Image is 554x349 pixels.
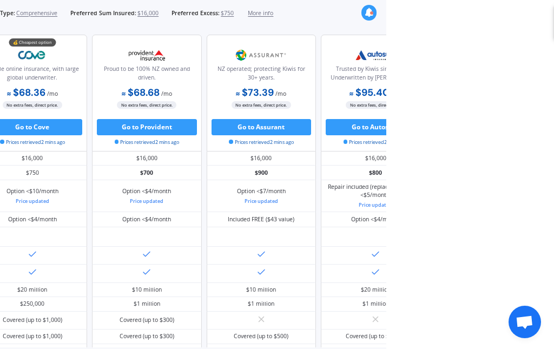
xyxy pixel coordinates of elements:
div: Price updated [122,197,171,205]
div: $700 [92,166,202,180]
div: Covered (up to $1,000) [3,316,62,324]
span: No extra fees, direct price. [346,101,405,109]
div: Option <$4/month [351,215,400,223]
button: Go to Provident [97,119,197,135]
span: $16,000 [137,9,159,17]
span: No extra fees, direct price. [3,101,62,109]
div: Covered (up to $1,000) [346,332,405,340]
div: Trusted by Kiwis since [DATE]. Underwritten by [PERSON_NAME]. [328,65,424,85]
div: Price updated [237,197,286,205]
span: Prices retrieved 2 mins ago [344,139,408,146]
div: $16,000 [92,152,202,166]
span: More info [248,9,273,17]
span: No extra fees, direct price. [117,101,176,109]
div: $900 [207,166,316,180]
img: Assurant.png [234,45,288,65]
button: Go to Assurant [212,119,312,135]
span: / mo [47,90,58,97]
b: $95.40 [349,86,390,99]
div: Option <$4/month [122,215,171,223]
div: $1 million [362,300,389,308]
span: / mo [275,90,286,97]
span: $750 [221,9,234,17]
div: NZ operated; protecting Kiwis for 30+ years. [214,65,309,85]
div: $20 million [361,286,391,294]
div: Price updated [6,197,58,205]
img: Provident.png [120,45,174,65]
span: No extra fees, direct price. [232,101,291,109]
img: Autosure.webp [349,45,403,65]
div: $16,000 [321,152,431,166]
b: $73.39 [236,86,274,99]
button: Go to Autosure [326,119,426,135]
div: $800 [321,166,431,180]
div: Covered (up to $300) [120,316,174,324]
div: Covered (up to $1,000) [3,332,62,340]
div: Option <$10/month [6,187,58,205]
span: Preferred Sum Insured: [70,9,136,17]
div: 💰 Cheapest option [9,38,56,47]
div: $10 million [246,286,276,294]
div: Covered (up to $300) [120,332,174,340]
div: Price updated [327,201,425,209]
span: Preferred Excess: [172,9,220,17]
div: Proud to be 100% NZ owned and driven. [99,65,195,85]
span: Prices retrieved 2 mins ago [115,139,180,146]
b: $68.68 [122,86,160,99]
div: $250,000 [20,300,44,308]
div: Covered (up to $500) [234,332,288,340]
div: $10 million [132,286,162,294]
div: $20 million [17,286,47,294]
span: / mo [161,90,172,97]
b: $68.36 [7,86,45,99]
div: Included FREE ($43 value) [228,215,294,223]
div: Option <$7/month [237,187,286,205]
img: Cove.webp [5,45,59,65]
span: Comprehensive [16,9,57,17]
div: Repair included (replacement option <$5/month) [327,183,425,209]
div: Open chat [509,306,541,338]
div: $1 million [248,300,274,308]
div: $1 million [134,300,160,308]
div: $16,000 [207,152,316,166]
div: Option <$4/month [122,187,171,205]
div: Option <$4/month [8,215,57,223]
span: Prices retrieved 2 mins ago [229,139,294,146]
